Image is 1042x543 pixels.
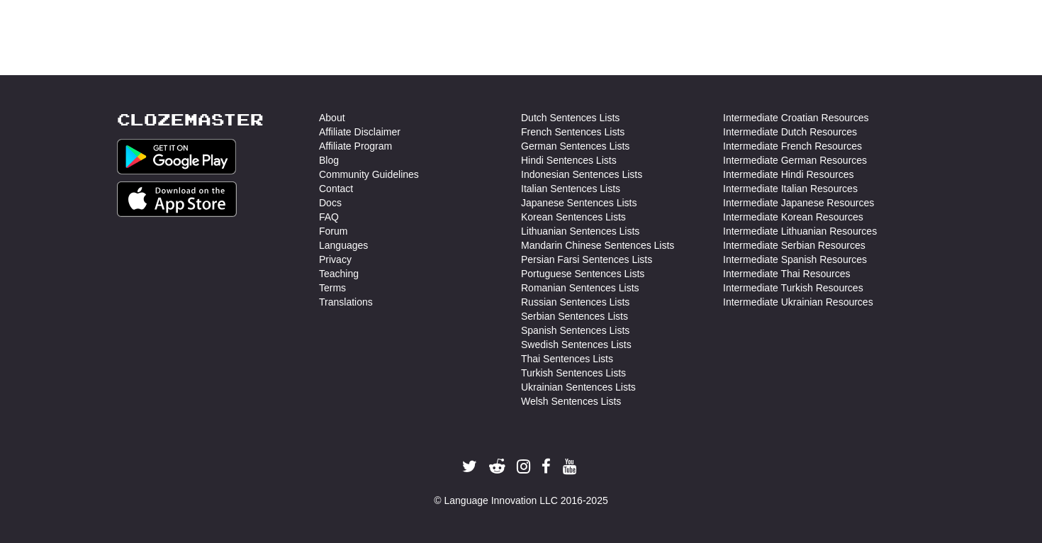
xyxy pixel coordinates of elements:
[521,125,624,139] a: French Sentences Lists
[319,111,345,125] a: About
[319,139,392,153] a: Affiliate Program
[117,493,925,508] div: © Language Innovation LLC 2016-2025
[521,196,637,210] a: Japanese Sentences Lists
[521,281,639,295] a: Romanian Sentences Lists
[723,267,851,281] a: Intermediate Thai Resources
[723,111,868,125] a: Intermediate Croatian Resources
[723,167,853,181] a: Intermediate Hindi Resources
[723,139,862,153] a: Intermediate French Resources
[319,238,368,252] a: Languages
[723,210,863,224] a: Intermediate Korean Resources
[521,309,628,323] a: Serbian Sentences Lists
[723,238,865,252] a: Intermediate Serbian Resources
[521,267,644,281] a: Portuguese Sentences Lists
[723,196,874,210] a: Intermediate Japanese Resources
[521,295,629,309] a: Russian Sentences Lists
[521,394,621,408] a: Welsh Sentences Lists
[521,181,620,196] a: Italian Sentences Lists
[319,167,419,181] a: Community Guidelines
[521,167,642,181] a: Indonesian Sentences Lists
[319,181,353,196] a: Contact
[319,224,347,238] a: Forum
[521,238,674,252] a: Mandarin Chinese Sentences Lists
[319,281,346,295] a: Terms
[319,196,342,210] a: Docs
[117,111,264,128] a: Clozemaster
[319,267,359,281] a: Teaching
[723,125,857,139] a: Intermediate Dutch Resources
[521,337,632,352] a: Swedish Sentences Lists
[521,153,617,167] a: Hindi Sentences Lists
[521,352,613,366] a: Thai Sentences Lists
[117,181,237,217] img: Get it on App Store
[723,153,867,167] a: Intermediate German Resources
[521,380,636,394] a: Ukrainian Sentences Lists
[521,252,652,267] a: Persian Farsi Sentences Lists
[319,252,352,267] a: Privacy
[521,224,639,238] a: Lithuanian Sentences Lists
[117,139,236,174] img: Get it on Google Play
[521,210,626,224] a: Korean Sentences Lists
[521,323,629,337] a: Spanish Sentences Lists
[723,181,858,196] a: Intermediate Italian Resources
[723,281,863,295] a: Intermediate Turkish Resources
[521,139,629,153] a: German Sentences Lists
[723,252,867,267] a: Intermediate Spanish Resources
[521,366,626,380] a: Turkish Sentences Lists
[319,125,400,139] a: Affiliate Disclaimer
[723,224,877,238] a: Intermediate Lithuanian Resources
[723,295,873,309] a: Intermediate Ukrainian Resources
[319,153,339,167] a: Blog
[319,295,373,309] a: Translations
[521,111,620,125] a: Dutch Sentences Lists
[319,210,339,224] a: FAQ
